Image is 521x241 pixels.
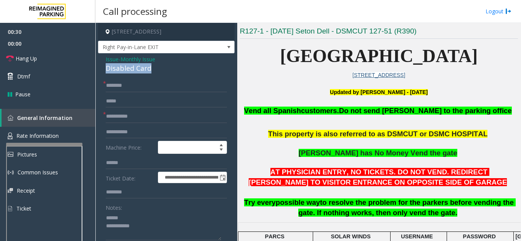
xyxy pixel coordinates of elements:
img: 'icon' [8,132,13,139]
span: Decrease value [216,147,227,153]
span: [GEOGRAPHIC_DATA] [280,46,478,66]
span: customers. [301,107,339,115]
span: This property is also referred to as DSMCUT or DSMC HOSPITAL [268,130,487,138]
a: General Information [2,109,95,127]
span: Toggle popup [218,172,227,183]
h3: R127-1 - [DATE] Seton Dell - DSMCUT 127-51 (R390) [240,26,518,39]
img: logout [505,7,511,15]
span: Issue [106,55,119,63]
span: Right Pay-in-Lane EXIT [98,41,207,53]
span: SOLAR WINDS [331,233,371,239]
span: Dtmf [17,72,30,80]
img: 'icon' [8,115,13,121]
span: AT PHYSICIAN ENTRY, NO TICKETS. DO NOT VEND. REDIRECT [PERSON_NAME] TO VISITOR ENTRANCE ON OPPOSI... [249,168,507,186]
h3: Call processing [99,2,171,21]
span: Monthly Issue [121,55,155,63]
label: Notes: [106,201,122,212]
span: Rate Information [16,132,59,139]
span: Vend all Spanish [244,107,301,115]
span: Hang Up [16,54,37,62]
label: Ticket Date: [104,172,156,183]
span: Pause [15,90,31,98]
span: Do not send [PERSON_NAME] to the parking office [339,107,512,115]
span: [PERSON_NAME] has No Money Vend the gate [299,149,457,157]
h4: [STREET_ADDRESS] [98,23,235,41]
span: - [119,56,155,63]
span: to resolve the problem for the parkers before vending the gate. If nothing works, then only vend ... [298,198,516,217]
span: possible way [276,198,320,206]
label: Machine Price: [104,141,156,154]
a: Logout [486,7,511,15]
b: Updated by [PERSON_NAME] - [DATE] [330,89,428,95]
span: Increase value [216,141,227,147]
span: PARCS [265,233,284,239]
div: Disabled Card [106,63,227,73]
span: General Information [17,114,72,121]
span: PASSWORD [463,233,495,239]
a: [STREET_ADDRESS] [352,72,405,78]
span: Try every [244,198,276,206]
span: USERNAME [401,233,433,239]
